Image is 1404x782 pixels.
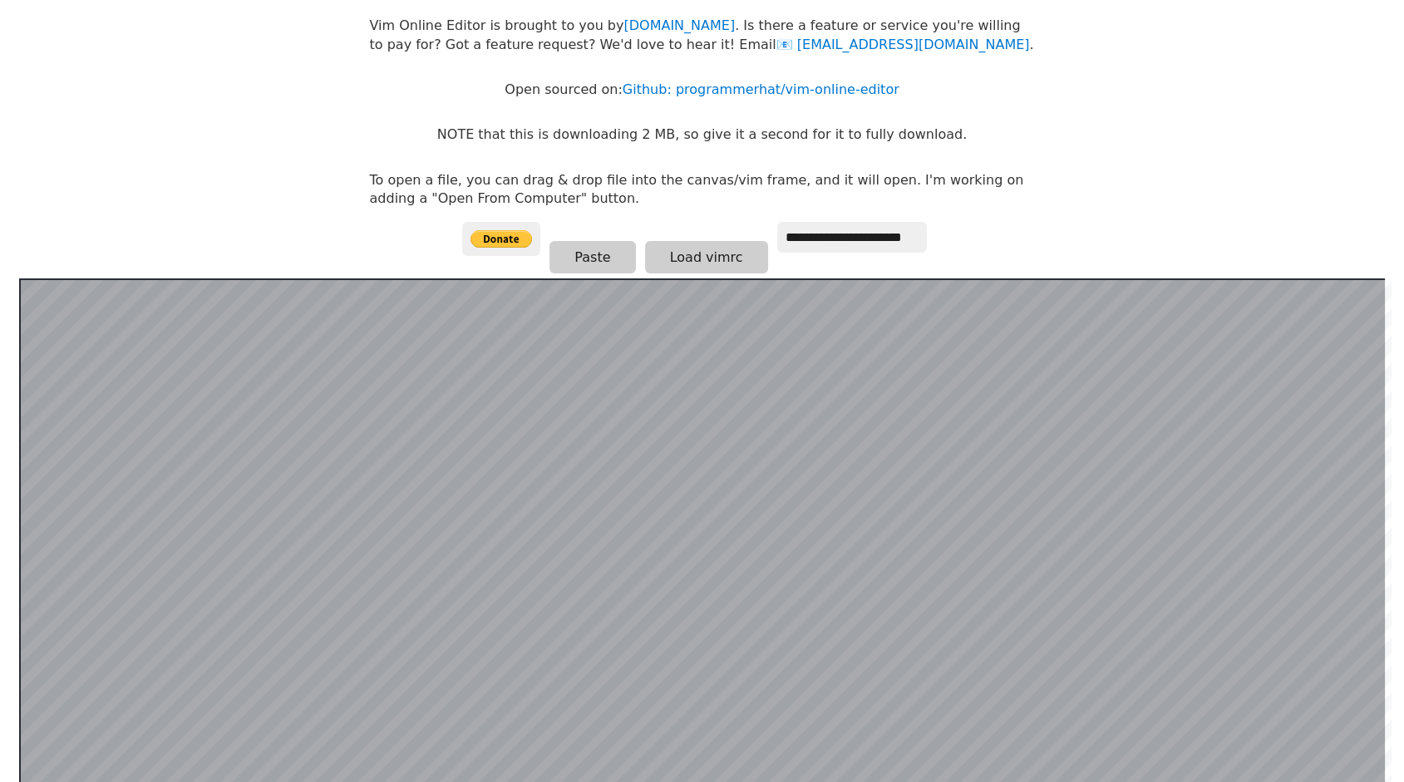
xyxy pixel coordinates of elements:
p: Vim Online Editor is brought to you by . Is there a feature or service you're willing to pay for?... [370,17,1035,54]
button: Paste [549,241,635,273]
p: Open sourced on: [505,81,899,99]
p: To open a file, you can drag & drop file into the canvas/vim frame, and it will open. I'm working... [370,171,1035,209]
a: [EMAIL_ADDRESS][DOMAIN_NAME] [776,37,1030,52]
a: [DOMAIN_NAME] [623,17,735,33]
button: Load vimrc [645,241,768,273]
p: NOTE that this is downloading 2 MB, so give it a second for it to fully download. [437,125,967,144]
a: Github: programmerhat/vim-online-editor [623,81,899,97]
